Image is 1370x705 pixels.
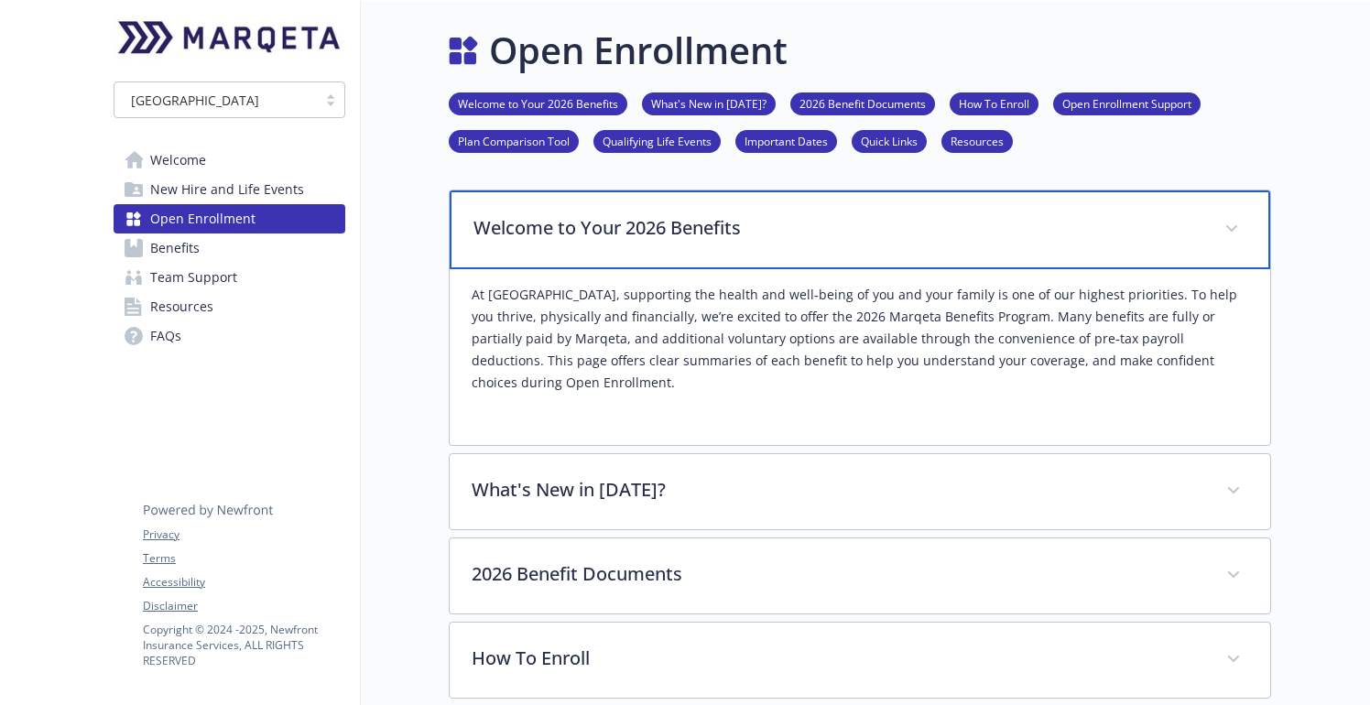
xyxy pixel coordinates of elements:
div: 2026 Benefit Documents [450,538,1270,613]
a: FAQs [114,321,345,351]
span: [GEOGRAPHIC_DATA] [131,91,259,110]
span: Open Enrollment [150,204,256,233]
a: Plan Comparison Tool [449,132,579,149]
span: Team Support [150,263,237,292]
a: Open Enrollment Support [1053,94,1201,112]
a: Disclaimer [143,598,344,614]
p: What's New in [DATE]? [472,476,1204,504]
span: New Hire and Life Events [150,175,304,204]
p: How To Enroll [472,645,1204,672]
div: What's New in [DATE]? [450,454,1270,529]
a: Welcome [114,146,345,175]
a: Benefits [114,233,345,263]
a: Resources [941,132,1013,149]
a: Quick Links [852,132,927,149]
a: Team Support [114,263,345,292]
a: 2026 Benefit Documents [790,94,935,112]
a: New Hire and Life Events [114,175,345,204]
a: Qualifying Life Events [593,132,721,149]
a: Welcome to Your 2026 Benefits [449,94,627,112]
a: How To Enroll [950,94,1038,112]
div: Welcome to Your 2026 Benefits [450,269,1270,445]
span: Welcome [150,146,206,175]
span: FAQs [150,321,181,351]
p: Copyright © 2024 - 2025 , Newfront Insurance Services, ALL RIGHTS RESERVED [143,622,344,668]
a: Privacy [143,526,344,543]
span: Resources [150,292,213,321]
h1: Open Enrollment [489,23,788,78]
span: Benefits [150,233,200,263]
a: Resources [114,292,345,321]
p: 2026 Benefit Documents [472,560,1204,588]
p: At [GEOGRAPHIC_DATA], supporting the health and well‑being of you and your family is one of our h... [472,284,1248,394]
span: [GEOGRAPHIC_DATA] [124,91,308,110]
a: Accessibility [143,574,344,591]
p: Welcome to Your 2026 Benefits [473,214,1202,242]
a: Important Dates [735,132,837,149]
a: What's New in [DATE]? [642,94,776,112]
a: Open Enrollment [114,204,345,233]
div: How To Enroll [450,623,1270,698]
a: Terms [143,550,344,567]
div: Welcome to Your 2026 Benefits [450,190,1270,269]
